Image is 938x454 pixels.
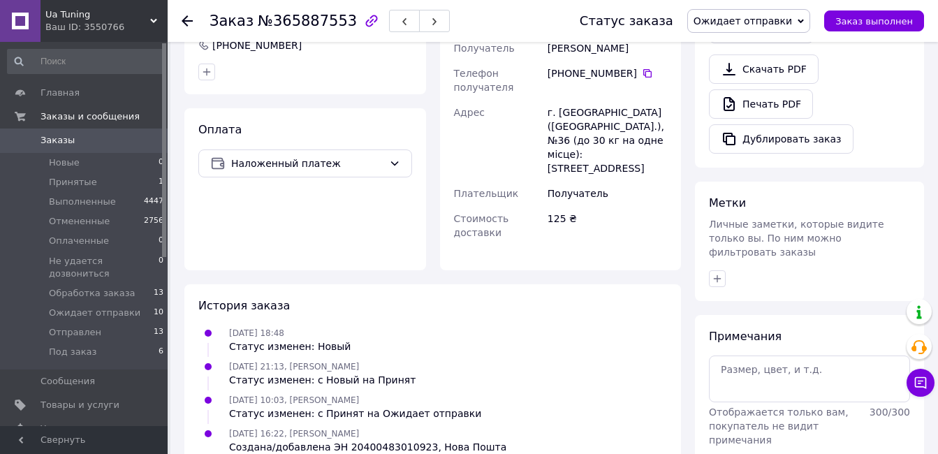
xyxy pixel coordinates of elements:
span: Ожидает отправки [49,307,140,319]
span: Телефон получателя [454,68,514,93]
span: Под заказ [49,346,96,358]
div: Статус заказа [580,14,673,28]
div: [PHONE_NUMBER] [211,38,303,52]
span: [DATE] 21:13, [PERSON_NAME] [229,362,359,372]
span: 2756 [144,215,163,228]
span: Ua Tuning [45,8,150,21]
span: 4447 [144,196,163,208]
span: Наложенный платеж [231,156,383,171]
div: [PHONE_NUMBER] [548,66,667,80]
span: Уведомления [41,423,104,435]
span: 6 [159,346,163,358]
button: Дублировать заказ [709,124,853,154]
span: 13 [154,287,163,300]
a: Печать PDF [709,89,813,119]
span: Оплата [198,123,242,136]
span: Отправлен [49,326,101,339]
span: Заказы [41,134,75,147]
div: Получатель [545,181,670,206]
span: Отображается только вам, покупатель не видит примечания [709,407,849,446]
span: История заказа [198,299,290,312]
span: 300 / 300 [870,407,910,418]
span: Личные заметки, которые видите только вы. По ним можно фильтровать заказы [709,219,884,258]
span: Заказ выполнен [835,16,913,27]
div: Статус изменен: Новый [229,339,351,353]
span: Стоимость доставки [454,213,509,238]
span: Принятые [49,176,97,189]
span: 0 [159,255,163,280]
input: Поиск [7,49,165,74]
span: Заказы и сообщения [41,110,140,123]
span: Не удается дозвониться [49,255,159,280]
button: Заказ выполнен [824,10,924,31]
span: [DATE] 18:48 [229,328,284,338]
span: 0 [159,156,163,169]
div: Создана/добавлена ЭН 20400483010923, Нова Пошта [229,440,506,454]
span: Плательщик [454,188,519,199]
div: Ваш ID: 3550766 [45,21,168,34]
span: Заказ [210,13,254,29]
div: Статус изменен: с Новый на Принят [229,373,416,387]
span: [DATE] 10:03, [PERSON_NAME] [229,395,359,405]
span: Ожидает отправки [694,15,792,27]
span: Адрес [454,107,485,118]
span: Новые [49,156,80,169]
a: Скачать PDF [709,54,819,84]
span: Примечания [709,330,782,343]
span: Обработка заказа [49,287,135,300]
span: 13 [154,326,163,339]
span: Товары и услуги [41,399,119,411]
button: Чат с покупателем [907,369,935,397]
div: [PERSON_NAME] [545,36,670,61]
span: Главная [41,87,80,99]
span: Выполненные [49,196,116,208]
span: 0 [159,235,163,247]
span: Сообщения [41,375,95,388]
span: [DATE] 16:22, [PERSON_NAME] [229,429,359,439]
span: Отмененные [49,215,110,228]
span: 10 [154,307,163,319]
span: Метки [709,196,746,210]
div: 125 ₴ [545,206,670,245]
span: 1 [159,176,163,189]
span: Получатель [454,43,515,54]
span: Оплаченные [49,235,109,247]
div: Вернуться назад [182,14,193,28]
div: Статус изменен: с Принят на Ожидает отправки [229,407,481,420]
span: №365887553 [258,13,357,29]
div: г. [GEOGRAPHIC_DATA] ([GEOGRAPHIC_DATA].), №36 (до 30 кг на одне місце): [STREET_ADDRESS] [545,100,670,181]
